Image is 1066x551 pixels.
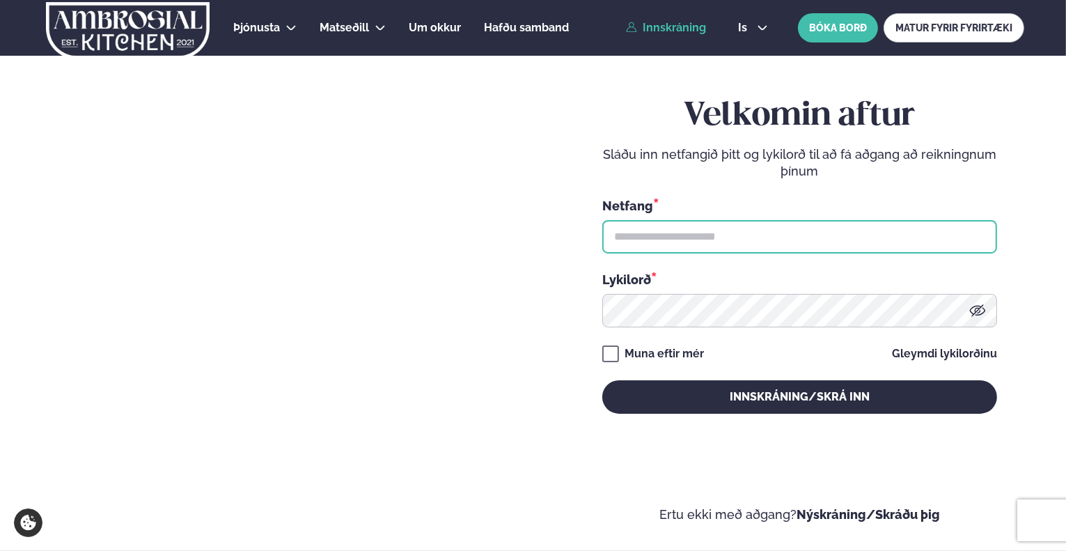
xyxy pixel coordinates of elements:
[320,20,369,36] a: Matseðill
[727,22,779,33] button: is
[233,21,280,34] span: Þjónusta
[233,20,280,36] a: Þjónusta
[42,300,331,417] h2: Velkomin á Ambrosial kitchen!
[409,21,461,34] span: Um okkur
[409,20,461,36] a: Um okkur
[484,21,569,34] span: Hafðu samband
[42,434,331,467] p: Ef eitthvað sameinar fólk, þá er [PERSON_NAME] matarferðalag.
[602,196,997,215] div: Netfang
[797,507,940,522] a: Nýskráning/Skráðu þig
[602,270,997,288] div: Lykilorð
[14,509,42,537] a: Cookie settings
[602,97,997,136] h2: Velkomin aftur
[484,20,569,36] a: Hafðu samband
[602,380,997,414] button: Innskráning/Skrá inn
[45,2,211,59] img: logo
[738,22,751,33] span: is
[602,146,997,180] p: Sláðu inn netfangið þitt og lykilorð til að fá aðgang að reikningnum þínum
[575,506,1025,523] p: Ertu ekki með aðgang?
[626,22,706,34] a: Innskráning
[892,348,997,359] a: Gleymdi lykilorðinu
[884,13,1024,42] a: MATUR FYRIR FYRIRTÆKI
[320,21,369,34] span: Matseðill
[798,13,878,42] button: BÓKA BORÐ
